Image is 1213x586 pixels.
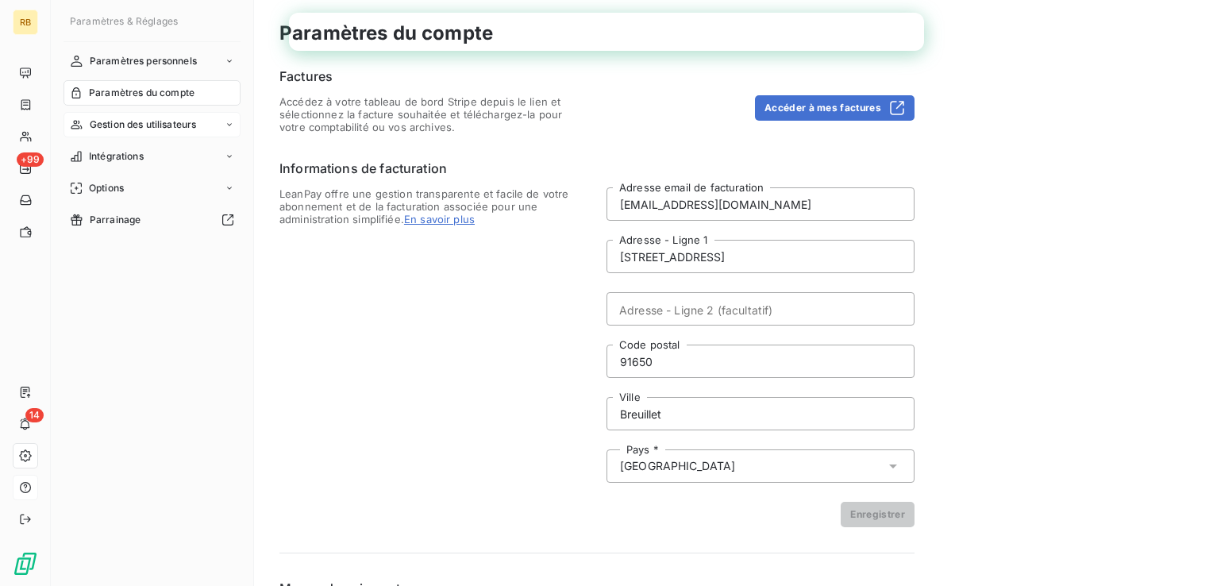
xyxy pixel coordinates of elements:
span: Intégrations [89,149,144,164]
span: [GEOGRAPHIC_DATA] [620,458,736,474]
h3: Paramètres du compte [279,19,1188,48]
input: placeholder [606,187,915,221]
h6: Factures [279,67,915,86]
input: placeholder [606,240,915,273]
span: 14 [25,408,44,422]
a: Parrainage [64,207,241,233]
input: placeholder [606,397,915,430]
div: RB [13,10,38,35]
span: Options [89,181,124,195]
span: LeanPay offre une gestion transparente et facile de votre abonnement et de la facturation associé... [279,187,587,527]
a: Paramètres du compte [64,80,241,106]
span: Paramètres personnels [90,54,197,68]
h6: Informations de facturation [279,159,915,178]
input: placeholder [606,345,915,378]
button: Accéder à mes factures [755,95,915,121]
button: Enregistrer [841,502,915,527]
img: Logo LeanPay [13,551,38,576]
iframe: Intercom live chat bannière [289,13,924,51]
span: Paramètres du compte [89,86,194,100]
span: Parrainage [90,213,141,227]
span: Accédez à votre tableau de bord Stripe depuis le lien et sélectionnez la facture souhaitée et tél... [279,95,587,133]
span: Paramètres & Réglages [70,15,178,27]
span: Gestion des utilisateurs [90,118,197,132]
span: En savoir plus [404,213,475,226]
input: placeholder [606,292,915,326]
iframe: Intercom live chat [1159,532,1197,570]
span: +99 [17,152,44,167]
